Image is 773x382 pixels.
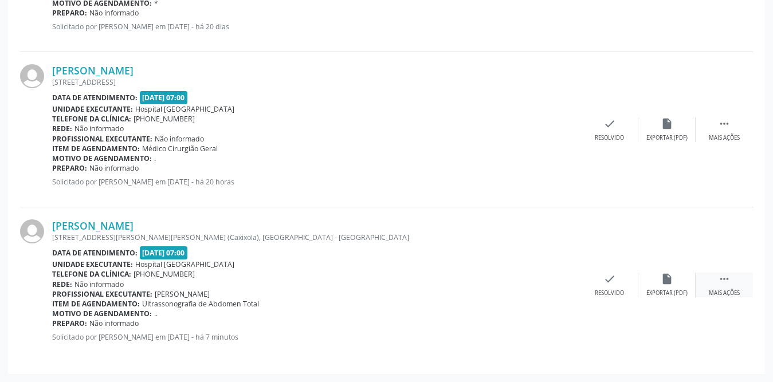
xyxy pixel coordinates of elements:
[52,22,581,31] p: Solicitado por [PERSON_NAME] em [DATE] - há 20 dias
[661,273,673,285] i: insert_drive_file
[140,91,188,104] span: [DATE] 07:00
[718,117,731,130] i: 
[52,114,131,124] b: Telefone da clínica:
[142,144,218,153] span: Médico Cirurgião Geral
[603,273,616,285] i: check
[52,144,140,153] b: Item de agendamento:
[52,93,138,103] b: Data de atendimento:
[52,104,133,114] b: Unidade executante:
[52,259,133,269] b: Unidade executante:
[52,134,152,144] b: Profissional executante:
[603,117,616,130] i: check
[135,104,234,114] span: Hospital [GEOGRAPHIC_DATA]
[52,279,72,289] b: Rede:
[134,269,195,279] span: [PHONE_NUMBER]
[155,289,210,299] span: [PERSON_NAME]
[89,318,139,328] span: Não informado
[646,134,688,142] div: Exportar (PDF)
[89,8,139,18] span: Não informado
[20,219,44,243] img: img
[154,309,158,318] span: ..
[142,299,259,309] span: Ultrassonografia de Abdomen Total
[52,177,581,187] p: Solicitado por [PERSON_NAME] em [DATE] - há 20 horas
[52,8,87,18] b: Preparo:
[52,233,581,242] div: [STREET_ADDRESS][PERSON_NAME][PERSON_NAME] (Caxixola), [GEOGRAPHIC_DATA] - [GEOGRAPHIC_DATA]
[718,273,731,285] i: 
[52,153,152,163] b: Motivo de agendamento:
[135,259,234,269] span: Hospital [GEOGRAPHIC_DATA]
[709,289,740,297] div: Mais ações
[709,134,740,142] div: Mais ações
[52,124,72,133] b: Rede:
[52,64,134,77] a: [PERSON_NAME]
[595,289,624,297] div: Resolvido
[52,269,131,279] b: Telefone da clínica:
[646,289,688,297] div: Exportar (PDF)
[20,64,44,88] img: img
[595,134,624,142] div: Resolvido
[154,153,156,163] span: .
[74,279,124,289] span: Não informado
[74,124,124,133] span: Não informado
[52,289,152,299] b: Profissional executante:
[52,318,87,328] b: Preparo:
[52,77,581,87] div: [STREET_ADDRESS]
[140,246,188,259] span: [DATE] 07:00
[52,309,152,318] b: Motivo de agendamento:
[155,134,204,144] span: Não informado
[52,332,581,342] p: Solicitado por [PERSON_NAME] em [DATE] - há 7 minutos
[52,163,87,173] b: Preparo:
[52,299,140,309] b: Item de agendamento:
[52,248,138,258] b: Data de atendimento:
[89,163,139,173] span: Não informado
[52,219,134,232] a: [PERSON_NAME]
[134,114,195,124] span: [PHONE_NUMBER]
[661,117,673,130] i: insert_drive_file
